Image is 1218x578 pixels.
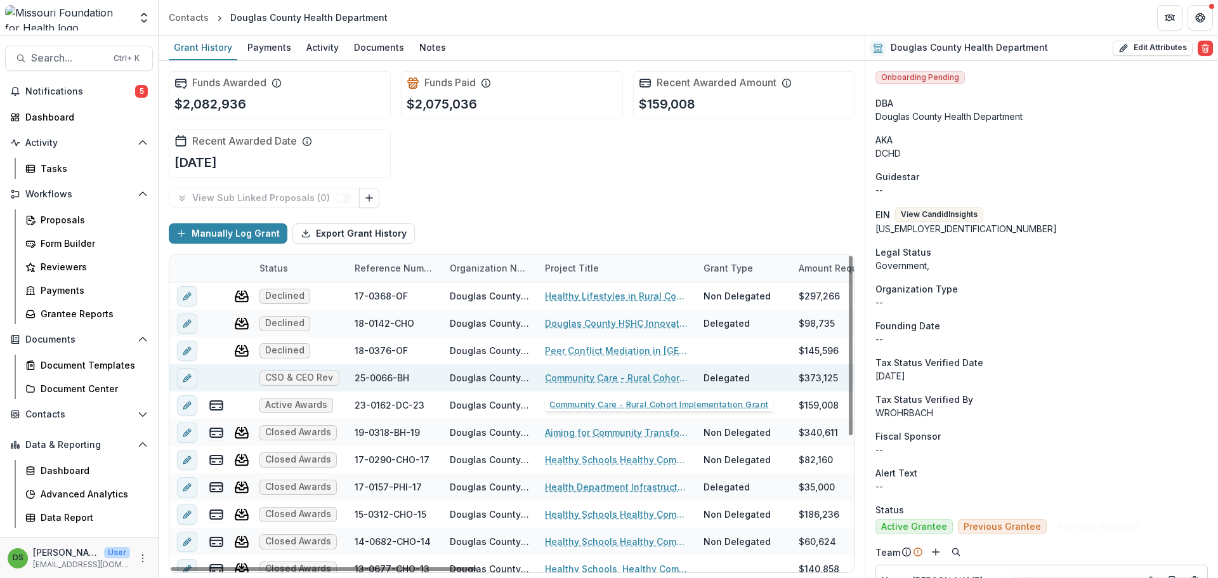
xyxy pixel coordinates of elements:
[442,261,537,275] div: Organization Name
[177,395,197,416] button: edit
[252,254,347,282] div: Status
[875,546,900,559] p: Team
[242,38,296,56] div: Payments
[442,254,537,282] div: Organization Name
[164,8,393,27] nav: breadcrumb
[41,464,143,477] div: Dashboard
[875,503,904,516] span: Status
[799,371,838,384] div: $373,125
[135,5,153,30] button: Open entity switcher
[1188,5,1213,30] button: Get Help
[209,562,224,577] button: view-payments
[265,400,327,411] span: Active Awards
[450,398,530,412] div: Douglas County Health Department
[174,153,217,172] p: [DATE]
[20,378,153,399] a: Document Center
[355,398,424,412] div: 23-0162-DC-23
[875,332,1208,346] div: --
[265,509,331,520] span: Closed Awards
[209,425,224,440] button: view-payments
[355,562,429,575] div: 13-0677-CHO-13
[450,480,530,494] div: Douglas County Health Department
[799,535,836,548] div: $60,624
[41,358,143,372] div: Document Templates
[875,406,1208,419] p: WROHRBACH
[545,453,688,466] a: Healthy Schools Healthy Communities
[895,207,983,222] button: View CandidInsights
[450,289,530,303] div: Douglas County Health Department
[948,544,964,560] button: Search
[41,237,143,250] div: Form Builder
[891,43,1048,53] h2: Douglas County Health Department
[25,138,133,148] span: Activity
[5,81,153,102] button: Notifications5
[450,426,530,439] div: Douglas County Health Department
[875,369,1208,383] p: [DATE]
[252,261,296,275] div: Status
[875,282,958,296] span: Organization Type
[875,296,1208,309] p: --
[292,223,415,244] button: Export Grant History
[875,222,1208,235] div: [US_EMPLOYER_IDENTIFICATION_NUMBER]
[209,534,224,549] button: view-payments
[177,504,197,525] button: edit
[450,453,530,466] div: Douglas County Health Department
[355,289,408,303] div: 17-0368-OF
[704,480,750,494] div: Delegated
[881,522,947,532] span: Active Grantee
[355,508,426,521] div: 15-0312-CHO-15
[791,254,918,282] div: Amount Requested
[875,170,919,183] span: Guidestar
[104,547,130,558] p: User
[1113,41,1193,56] button: Edit Attributes
[704,371,750,384] div: Delegated
[135,551,150,566] button: More
[704,289,771,303] div: Non Delegated
[964,522,1041,532] span: Previous Grantee
[545,480,688,494] a: Health Department Infrastructure
[875,356,983,369] span: Tax Status Verified Date
[33,559,130,570] p: [EMAIL_ADDRESS][DOMAIN_NAME]
[799,344,839,357] div: $145,596
[537,254,696,282] div: Project Title
[177,368,197,388] button: edit
[696,254,791,282] div: Grant Type
[875,208,890,221] p: EIN
[1198,41,1213,56] button: Delete
[209,480,224,495] button: view-payments
[450,344,530,357] div: Douglas County Health Department
[799,317,835,330] div: $98,735
[177,532,197,552] button: edit
[20,303,153,324] a: Grantee Reports
[135,85,148,98] span: 5
[1058,522,1141,532] span: Previous Applicant
[875,246,931,259] span: Legal Status
[25,409,133,420] span: Contacts
[5,107,153,128] a: Dashboard
[875,133,893,147] span: AKA
[174,95,246,114] p: $2,082,936
[875,393,973,406] span: Tax Status Verified By
[799,508,839,521] div: $186,236
[301,38,344,56] div: Activity
[192,77,266,89] h2: Funds Awarded
[414,36,451,60] a: Notes
[537,261,606,275] div: Project Title
[875,443,1208,456] div: --
[209,452,224,468] button: view-payments
[791,261,891,275] div: Amount Requested
[875,480,1208,493] p: --
[799,426,838,439] div: $340,611
[265,454,331,465] span: Closed Awards
[875,430,941,443] span: Fiscal Sponsor
[265,427,331,438] span: Closed Awards
[25,334,133,345] span: Documents
[875,147,1208,160] p: DCHD
[704,317,750,330] div: Delegated
[20,158,153,179] a: Tasks
[799,289,840,303] div: $297,266
[177,313,197,334] button: edit
[5,5,130,30] img: Missouri Foundation for Health logo
[545,317,688,330] a: Douglas County HSHC Innovative & Impact Initiative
